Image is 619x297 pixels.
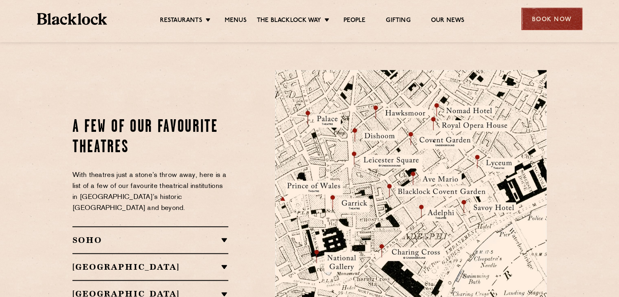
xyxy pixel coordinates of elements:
h2: A Few of our Favourite Theatres [72,117,228,158]
img: BL_Textured_Logo-footer-cropped.svg [37,13,107,25]
h2: SOHO [72,235,228,245]
a: Restaurants [160,17,202,26]
a: The Blacklock Way [257,17,321,26]
a: Menus [225,17,247,26]
span: With theatres just a stone’s throw away, here is a list of a few of our favourite theatrical inst... [72,172,226,212]
div: Book Now [521,8,582,30]
h2: [GEOGRAPHIC_DATA] [72,262,228,272]
a: Gifting [386,17,410,26]
a: Our News [431,17,465,26]
a: People [343,17,365,26]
